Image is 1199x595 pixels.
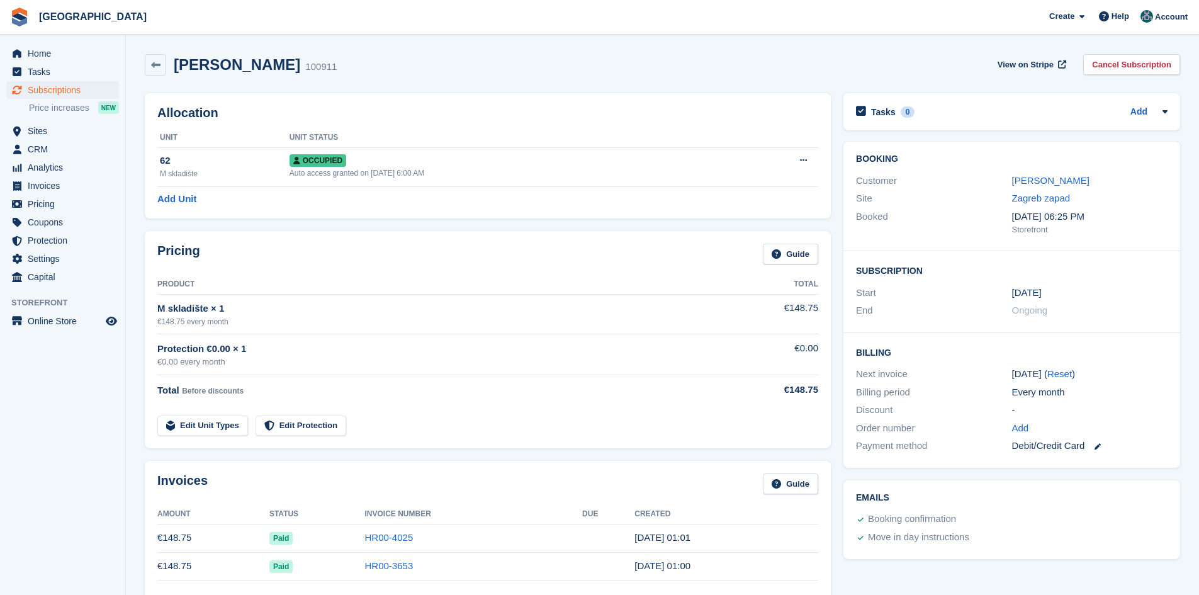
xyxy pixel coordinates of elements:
div: 0 [901,106,915,118]
div: Site [856,191,1011,206]
a: menu [6,159,119,176]
div: 62 [160,154,290,168]
span: Help [1112,10,1129,23]
div: Storefront [1012,224,1168,236]
a: menu [6,122,119,140]
a: menu [6,140,119,158]
a: menu [6,63,119,81]
a: Add [1012,421,1029,436]
div: End [856,303,1011,318]
span: Price increases [29,102,89,114]
div: Payment method [856,439,1011,453]
div: Every month [1012,385,1168,400]
span: Paid [269,560,293,573]
time: 2025-08-18 23:00:26 UTC [634,560,690,571]
time: 2025-09-18 23:01:01 UTC [634,532,690,543]
div: M skladište × 1 [157,302,717,316]
div: Move in day instructions [868,530,969,545]
td: €148.75 [157,552,269,581]
a: View on Stripe [993,54,1069,75]
img: stora-icon-8386f47178a22dfd0bd8f6a31ec36ba5ce8667c1dd55bd0f319d3a0aa187defe.svg [10,8,29,26]
td: €148.75 [717,294,818,334]
span: Settings [28,250,103,268]
div: Booked [856,210,1011,236]
div: M skladište [160,168,290,179]
h2: Pricing [157,244,200,264]
th: Amount [157,504,269,524]
h2: Allocation [157,106,818,120]
span: Occupied [290,154,346,167]
div: Start [856,286,1011,300]
div: NEW [98,101,119,114]
a: menu [6,268,119,286]
a: Zagreb zapad [1012,193,1071,203]
a: menu [6,312,119,330]
th: Unit Status [290,128,732,148]
div: Auto access granted on [DATE] 6:00 AM [290,167,732,179]
div: [DATE] 06:25 PM [1012,210,1168,224]
h2: Billing [856,346,1168,358]
span: Online Store [28,312,103,330]
div: Protection €0.00 × 1 [157,342,717,356]
th: Total [717,275,818,295]
a: menu [6,81,119,99]
a: Price increases NEW [29,101,119,115]
img: Željko Gobac [1140,10,1153,23]
span: CRM [28,140,103,158]
span: Analytics [28,159,103,176]
th: Product [157,275,717,295]
span: Home [28,45,103,62]
a: Edit Unit Types [157,416,248,436]
div: €0.00 every month [157,356,717,368]
span: Total [157,385,179,395]
th: Created [634,504,818,524]
span: Pricing [28,195,103,213]
a: Preview store [104,314,119,329]
h2: Invoices [157,473,208,494]
a: menu [6,213,119,231]
td: €148.75 [157,524,269,552]
span: Capital [28,268,103,286]
span: Paid [269,532,293,545]
span: Coupons [28,213,103,231]
span: Sites [28,122,103,140]
h2: Subscription [856,264,1168,276]
div: Next invoice [856,367,1011,382]
a: Guide [763,473,818,494]
a: menu [6,250,119,268]
div: - [1012,403,1168,417]
th: Unit [157,128,290,148]
a: Reset [1047,368,1072,379]
div: Customer [856,174,1011,188]
span: Subscriptions [28,81,103,99]
span: Before discounts [182,387,244,395]
a: Edit Protection [256,416,346,436]
a: menu [6,195,119,213]
th: Status [269,504,365,524]
a: HR00-3653 [365,560,414,571]
h2: [PERSON_NAME] [174,56,300,73]
div: €148.75 [717,383,818,397]
a: HR00-4025 [365,532,414,543]
div: [DATE] ( ) [1012,367,1168,382]
a: menu [6,232,119,249]
div: Debit/Credit Card [1012,439,1168,453]
a: menu [6,45,119,62]
div: Billing period [856,385,1011,400]
span: Account [1155,11,1188,23]
span: Protection [28,232,103,249]
a: [GEOGRAPHIC_DATA] [34,6,152,27]
span: Invoices [28,177,103,195]
div: Discount [856,403,1011,417]
time: 2025-08-18 23:00:00 UTC [1012,286,1042,300]
a: Add [1130,105,1147,120]
span: Ongoing [1012,305,1048,315]
span: Tasks [28,63,103,81]
a: [PERSON_NAME] [1012,175,1089,186]
th: Invoice Number [365,504,583,524]
h2: Emails [856,493,1168,503]
td: €0.00 [717,334,818,375]
span: View on Stripe [998,59,1054,71]
th: Due [582,504,634,524]
a: menu [6,177,119,195]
